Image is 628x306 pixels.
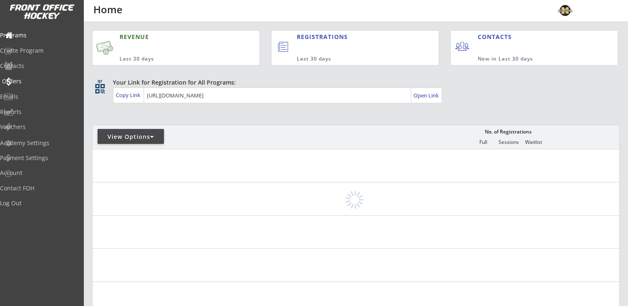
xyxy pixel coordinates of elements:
[478,56,579,63] div: New in Last 30 days
[2,78,77,84] div: Orders
[116,91,142,99] div: Copy Link
[120,33,220,41] div: REVENUE
[95,78,105,84] div: qr
[297,33,401,41] div: REGISTRATIONS
[297,56,405,63] div: Last 30 days
[98,133,164,141] div: View Options
[413,92,440,99] div: Open Link
[120,56,220,63] div: Last 30 days
[413,90,440,101] a: Open Link
[496,139,521,145] div: Sessions
[478,33,516,41] div: CONTACTS
[113,78,594,87] div: Your Link for Registration for All Programs:
[482,129,534,135] div: No. of Registrations
[471,139,496,145] div: Full
[94,83,106,95] button: qr_code
[521,139,546,145] div: Waitlist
